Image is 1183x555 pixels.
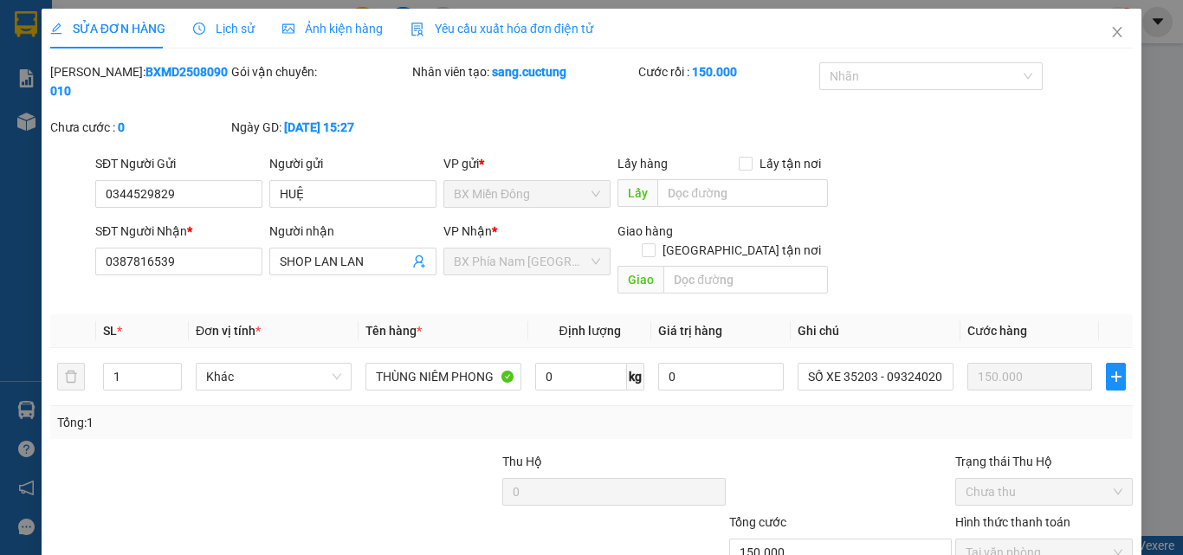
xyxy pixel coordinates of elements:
[729,515,786,529] span: Tổng cước
[412,255,426,268] span: user-add
[559,324,620,338] span: Định lượng
[454,181,600,207] span: BX Miền Đông
[617,157,668,171] span: Lấy hàng
[196,324,261,338] span: Đơn vị tính
[955,515,1070,529] label: Hình thức thanh toán
[365,363,521,390] input: VD: Bàn, Ghế
[410,22,593,35] span: Yêu cầu xuất hóa đơn điện tử
[1106,363,1126,390] button: plus
[617,266,663,294] span: Giao
[9,9,251,42] li: Cúc Tùng
[627,363,644,390] span: kg
[692,65,737,79] b: 150.000
[95,154,262,173] div: SĐT Người Gửi
[50,118,228,137] div: Chưa cước :
[617,224,673,238] span: Giao hàng
[638,62,816,81] div: Cước rồi :
[120,74,230,131] li: VP BX [GEOGRAPHIC_DATA]
[103,324,117,338] span: SL
[798,363,954,390] input: Ghi Chú
[492,65,566,79] b: sang.cuctung
[657,179,828,207] input: Dọc đường
[269,222,436,241] div: Người nhận
[9,96,21,108] span: environment
[410,23,424,36] img: icon
[617,179,657,207] span: Lấy
[656,241,828,260] span: [GEOGRAPHIC_DATA] tận nơi
[50,23,62,35] span: edit
[1107,370,1125,384] span: plus
[95,222,262,241] div: SĐT Người Nhận
[282,23,294,35] span: picture
[502,455,542,468] span: Thu Hộ
[443,154,611,173] div: VP gửi
[663,266,828,294] input: Dọc đường
[206,364,341,390] span: Khác
[1093,9,1141,57] button: Close
[231,118,409,137] div: Ngày GD:
[118,120,125,134] b: 0
[57,363,85,390] button: delete
[753,154,828,173] span: Lấy tận nơi
[50,62,228,100] div: [PERSON_NAME]:
[231,62,409,81] div: Gói vận chuyển:
[412,62,635,81] div: Nhân viên tạo:
[365,324,422,338] span: Tên hàng
[967,363,1092,390] input: 0
[443,224,492,238] span: VP Nhận
[50,22,165,35] span: SỬA ĐƠN HÀNG
[282,22,383,35] span: Ảnh kiện hàng
[193,22,255,35] span: Lịch sử
[9,74,120,93] li: VP BX Miền Đông
[791,314,960,348] th: Ghi chú
[9,95,91,128] b: 339 Đinh Bộ Lĩnh, P26
[966,479,1122,505] span: Chưa thu
[967,324,1027,338] span: Cước hàng
[57,413,458,432] div: Tổng: 1
[955,452,1133,471] div: Trạng thái Thu Hộ
[454,248,600,274] span: BX Phía Nam Nha Trang
[284,120,354,134] b: [DATE] 15:27
[658,324,722,338] span: Giá trị hàng
[193,23,205,35] span: clock-circle
[269,154,436,173] div: Người gửi
[1110,25,1124,39] span: close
